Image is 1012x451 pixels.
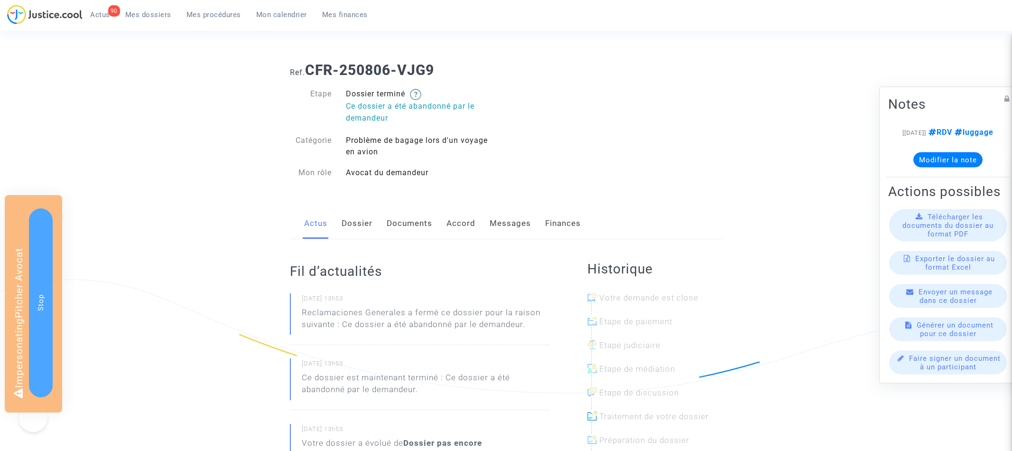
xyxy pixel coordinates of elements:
span: Envoyer un message dans ce dossier [919,288,993,305]
span: luggage [952,128,993,137]
span: Télécharger les documents du dossier au format PDF [902,213,993,238]
span: Faire signer un document à un participant [909,354,1001,371]
div: 90 [108,5,120,17]
button: Stop [29,208,53,397]
a: Mes finances [315,8,375,22]
div: Problème de bagage lors d'un voyage en avion [339,135,506,158]
span: RDV [926,128,952,137]
span: Actus [90,10,110,19]
a: Finances [545,208,581,239]
div: Mon rôle [283,167,339,179]
span: Générer un document pour ce dossier [917,321,993,338]
p: Ce dossier est maintenant terminé : Ce dossier a été abandonné par le demandeur. [302,372,549,400]
a: Dossier [342,208,372,239]
div: Avocat du demandeur [339,167,506,179]
span: Mes dossiers [125,10,171,19]
a: Mes procédures [179,8,249,22]
small: [DATE] 13h53 [302,425,549,437]
div: Reclamaciones Generales a fermé ce dossier pour la raison suivante : Ce dossier a été abandonné p... [302,307,549,330]
a: Documents [387,208,432,239]
a: 90Actus [83,8,118,22]
h2: Fil d’actualités [290,263,549,280]
iframe: Help Scout Beacon - Open [19,404,47,432]
small: [DATE] 13h53 [302,294,549,307]
b: CFR-250806-VJG9 [305,62,434,78]
span: Votre demande est close [599,293,698,302]
button: Modifier la note [913,152,983,168]
span: [[DATE]] [902,129,926,136]
a: Accord [446,208,475,239]
a: Actus [304,208,327,239]
img: help.svg [410,89,421,100]
div: Etape [283,88,339,125]
span: Mon calendrier [256,10,307,19]
h2: Actions possibles [888,183,1008,200]
a: Mon calendrier [249,8,315,22]
span: Mes procédures [186,10,241,19]
div: Dossier terminé [339,88,506,125]
h2: Historique [587,261,722,277]
div: Catégorie [283,135,339,158]
div: Impersonating [5,195,62,413]
span: Stop [37,294,45,311]
span: Mes finances [322,10,368,19]
a: Messages [490,208,531,239]
small: [DATE] 13h53 [302,359,549,372]
h2: Notes [888,96,1008,113]
span: Exporter le dossier au format Excel [915,254,995,272]
img: jc-logo.svg [7,5,83,24]
p: Ce dossier a été abandonné par le demandeur [346,100,499,124]
a: Mes dossiers [118,8,179,22]
span: Ref. [290,68,305,77]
